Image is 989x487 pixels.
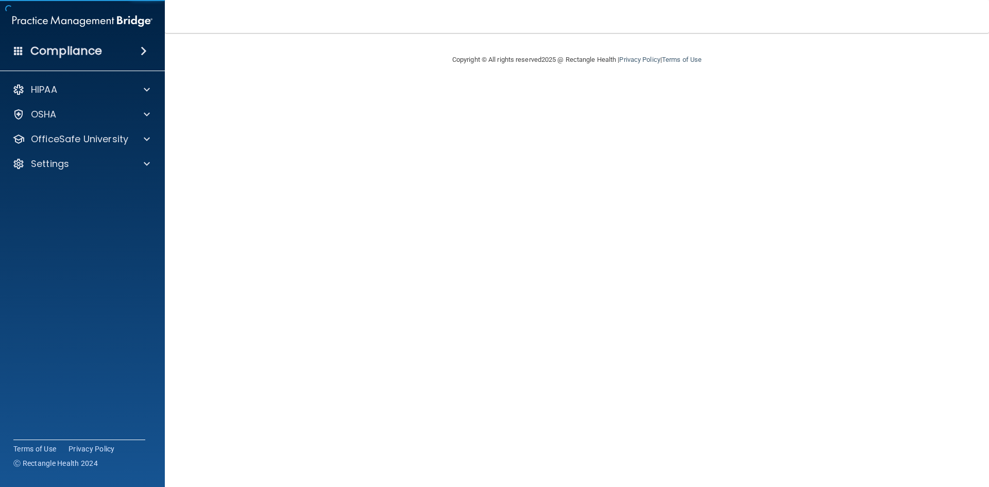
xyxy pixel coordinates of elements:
p: OSHA [31,108,57,121]
a: Terms of Use [13,444,56,454]
h4: Compliance [30,44,102,58]
p: OfficeSafe University [31,133,128,145]
p: HIPAA [31,83,57,96]
a: OfficeSafe University [12,133,150,145]
p: Settings [31,158,69,170]
img: PMB logo [12,11,152,31]
a: Settings [12,158,150,170]
a: HIPAA [12,83,150,96]
a: OSHA [12,108,150,121]
div: Copyright © All rights reserved 2025 @ Rectangle Health | | [389,43,765,76]
a: Terms of Use [662,56,702,63]
a: Privacy Policy [619,56,660,63]
span: Ⓒ Rectangle Health 2024 [13,458,98,468]
a: Privacy Policy [69,444,115,454]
